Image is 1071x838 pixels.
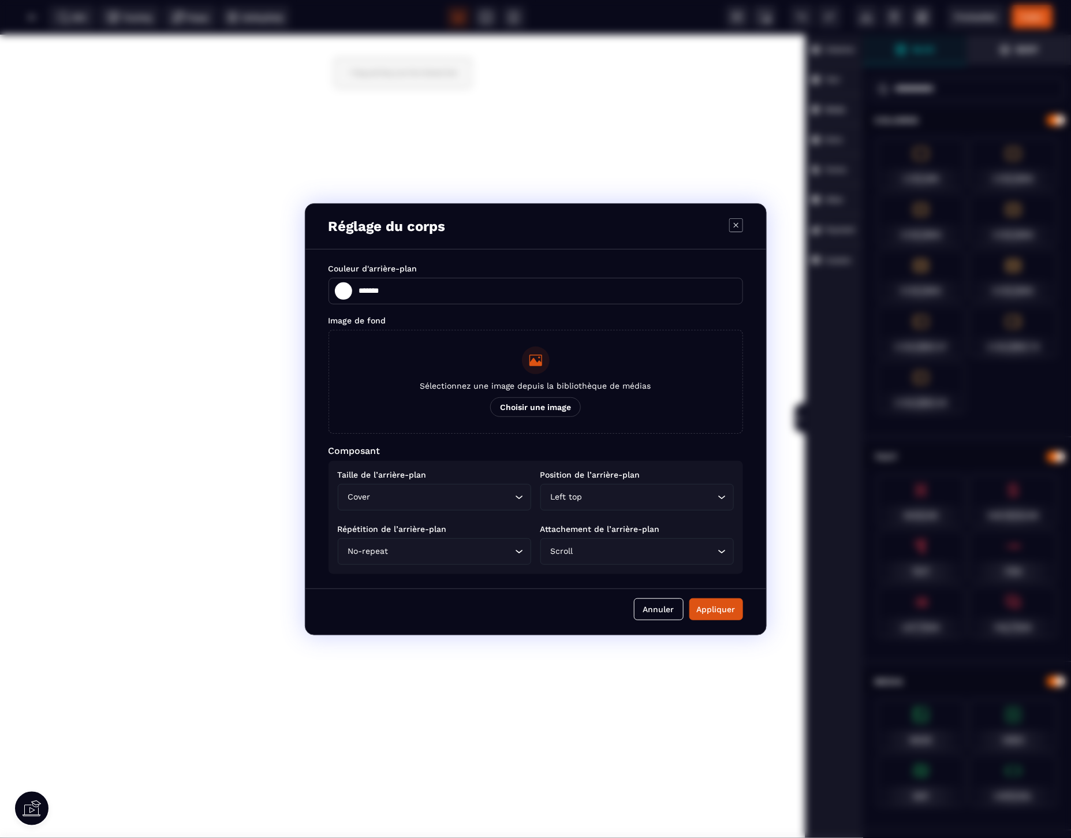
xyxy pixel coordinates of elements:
[420,381,651,390] span: Sélectionnez une image depuis la bibliothèque de médias
[634,598,684,620] button: Annuler
[585,491,715,504] input: Search for option
[338,524,531,534] p: Répétition de l’arrière-plan
[373,491,512,504] input: Search for option
[329,264,743,273] p: Couleur d'arrière-plan
[490,397,581,417] span: Choisir une image
[338,538,531,565] div: Search for option
[391,545,512,558] input: Search for option
[345,491,373,504] span: Cover
[333,23,472,54] div: + Drag and drop your first element here
[345,545,391,558] span: No-repeat
[548,491,585,504] span: Left top
[540,470,734,479] p: Position de l’arrière-plan
[338,484,531,511] div: Search for option
[329,445,743,456] p: Composant
[576,545,715,558] input: Search for option
[329,330,743,434] button: Sélectionnez une image depuis la bibliothèque de médiasChoisir une image
[338,470,531,479] p: Taille de l’arrière-plan
[689,598,743,620] button: Appliquer
[540,538,734,565] div: Search for option
[329,316,743,325] p: Image de fond
[540,484,734,511] div: Search for option
[540,524,734,534] p: Attachement de l’arrière-plan
[548,545,576,558] span: Scroll
[697,604,736,615] div: Appliquer
[329,218,446,234] p: Réglage du corps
